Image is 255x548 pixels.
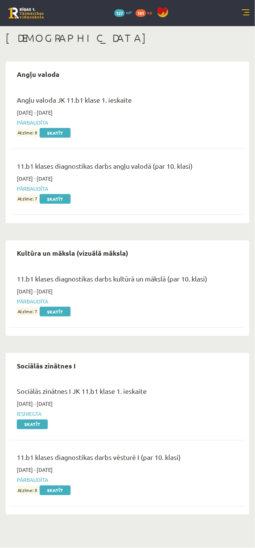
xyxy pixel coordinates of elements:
a: Skatīt [40,307,71,317]
span: Pārbaudīta [17,476,227,484]
span: Atzīme: 7 [17,308,38,315]
h2: Kultūra un māksla (vizuālā māksla) [9,244,136,262]
div: Sociālās zinātnes I JK 11.b1 klase 1. ieskaite [17,386,227,400]
span: [DATE] - [DATE] [17,400,53,408]
a: Skatīt [40,486,71,495]
a: Skatīt [40,194,71,204]
div: Angļu valoda JK 11.b1 klase 1. ieskaite [17,95,227,109]
a: Rīgas 1. Tālmācības vidusskola [8,7,44,19]
span: mP [126,9,132,15]
span: Pārbaudīta [17,119,227,127]
span: [DATE] - [DATE] [17,109,53,116]
a: Skatīt [40,128,71,138]
span: [DATE] - [DATE] [17,466,53,474]
div: 11.b1 klases diagnostikas darbs angļu valodā (par 10. klasi) [17,161,227,175]
a: Skatīt [17,420,48,429]
span: Atzīme: 8 [17,129,38,137]
span: Atzīme: 7 [17,195,38,203]
span: [DATE] - [DATE] [17,287,53,295]
span: xp [147,9,152,15]
span: Pārbaudīta [17,298,227,305]
h1: [DEMOGRAPHIC_DATA] [6,32,249,44]
span: Atzīme: 8 [17,486,38,494]
div: 11.b1 klases diagnostikas darbs kultūrā un mākslā (par 10. klasi) [17,274,227,287]
div: 11.b1 klases diagnostikas darbs vēsturē I (par 10. klasi) [17,452,227,466]
a: 181 xp [136,9,156,15]
span: 181 [136,9,146,17]
h2: Sociālās zinātnes I [9,357,83,374]
span: Iesniegta [17,410,227,418]
span: [DATE] - [DATE] [17,175,53,183]
span: 127 [114,9,125,17]
span: Pārbaudīta [17,185,227,193]
h2: Angļu valoda [9,65,67,83]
